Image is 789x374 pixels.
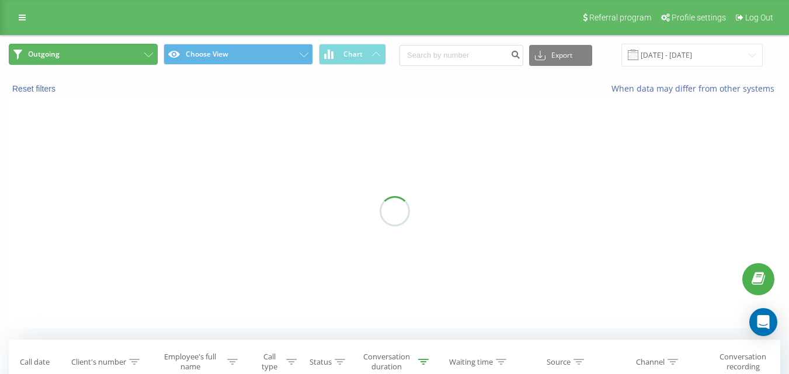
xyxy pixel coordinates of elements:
[164,44,312,65] button: Choose View
[256,352,284,372] div: Call type
[611,83,780,94] a: When data may differ from other systems
[319,44,386,65] button: Chart
[749,308,777,336] div: Open Intercom Messenger
[529,45,592,66] button: Export
[28,50,60,59] span: Outgoing
[9,83,61,94] button: Reset filters
[357,352,415,372] div: Conversation duration
[9,44,158,65] button: Outgoing
[399,45,523,66] input: Search by number
[709,352,777,372] div: Conversation recording
[310,357,332,367] div: Status
[20,357,50,367] div: Call date
[156,352,224,372] div: Employee's full name
[589,13,651,22] span: Referral program
[449,357,493,367] div: Waiting time
[343,50,363,58] span: Chart
[636,357,665,367] div: Channel
[71,357,126,367] div: Client's number
[547,357,571,367] div: Source
[745,13,773,22] span: Log Out
[672,13,726,22] span: Profile settings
